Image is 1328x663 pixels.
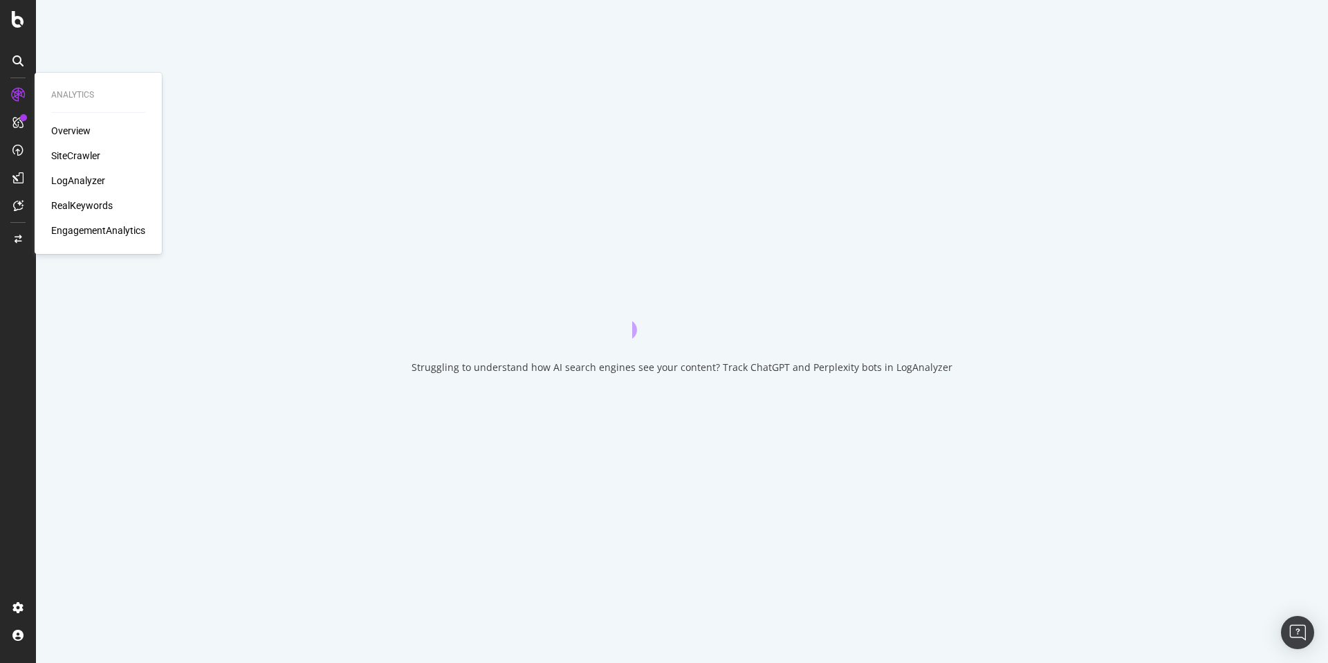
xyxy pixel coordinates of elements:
div: animation [632,289,732,338]
a: RealKeywords [51,199,113,212]
a: Overview [51,124,91,138]
a: SiteCrawler [51,149,100,163]
div: Open Intercom Messenger [1281,616,1314,649]
a: EngagementAnalytics [51,224,145,237]
div: Struggling to understand how AI search engines see your content? Track ChatGPT and Perplexity bot... [412,361,952,374]
a: LogAnalyzer [51,174,105,188]
div: Analytics [51,89,145,101]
